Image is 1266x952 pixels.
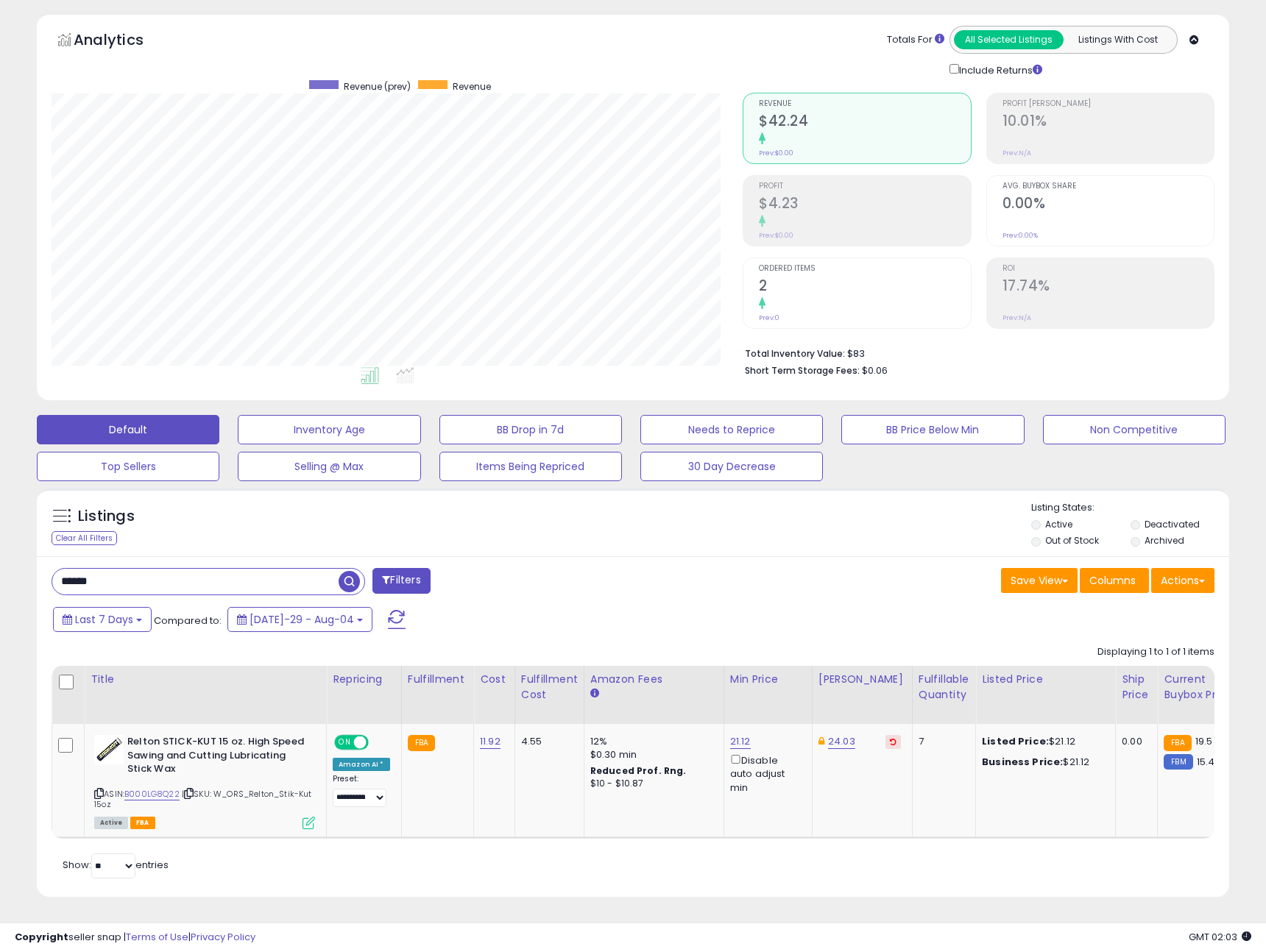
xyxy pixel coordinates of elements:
div: 7 [919,735,964,748]
span: Last 7 Days [75,612,133,627]
div: 4.55 [521,735,573,748]
div: [PERSON_NAME] [818,672,906,687]
p: Listing States: [1031,501,1229,515]
small: FBA [1164,735,1191,751]
div: Totals For [887,33,944,47]
span: $0.06 [862,363,888,377]
h2: $42.24 [759,113,970,132]
button: [DATE]-29 - Aug-04 [227,607,372,632]
button: Save View [1001,568,1078,593]
h2: $4.23 [759,195,970,215]
span: [DATE]-29 - Aug-04 [250,612,354,627]
span: Ordered Items [759,265,970,273]
span: 2025-08-12 02:03 GMT [1189,930,1251,944]
span: Profit [759,182,970,191]
div: Disable auto adjust min [730,752,801,795]
small: Prev: $0.00 [759,231,793,240]
span: 19.5 [1195,734,1213,748]
b: Listed Price: [982,734,1049,748]
a: Privacy Policy [191,930,255,944]
div: Cost [480,672,509,687]
span: Columns [1089,573,1136,588]
span: Revenue [759,100,970,108]
div: Displaying 1 to 1 of 1 items [1097,645,1214,659]
button: Selling @ Max [238,452,420,481]
button: Last 7 Days [53,607,152,632]
div: Amazon AI * [333,758,390,771]
div: Listed Price [982,672,1109,687]
div: Clear All Filters [52,531,117,545]
div: $10 - $10.87 [590,778,712,790]
span: Show: entries [63,858,169,872]
div: seller snap | | [15,931,255,945]
h5: Listings [78,506,135,527]
span: FBA [130,817,155,829]
div: Preset: [333,774,390,807]
small: FBM [1164,754,1192,770]
div: $21.12 [982,735,1104,748]
strong: Copyright [15,930,68,944]
b: Business Price: [982,755,1063,769]
span: Revenue [453,80,491,93]
img: 41fVD5Y76uL._SL40_.jpg [94,735,124,764]
label: Active [1045,518,1072,530]
div: Min Price [730,672,806,687]
small: Prev: N/A [1002,149,1031,157]
small: FBA [408,735,435,751]
h5: Analytics [74,29,172,54]
button: BB Price Below Min [841,415,1024,444]
span: OFF [367,736,390,749]
button: Items Being Repriced [439,452,622,481]
div: 0.00 [1122,735,1146,748]
a: 24.03 [828,734,855,749]
small: Amazon Fees. [590,687,599,700]
button: BB Drop in 7d [439,415,622,444]
h2: 10.01% [1002,113,1214,132]
span: All listings currently available for purchase on Amazon [94,817,128,829]
div: Fulfillable Quantity [919,672,969,703]
button: Top Sellers [37,452,219,481]
a: 21.12 [730,734,751,749]
a: 11.92 [480,734,501,749]
li: $83 [745,344,1203,361]
button: Columns [1080,568,1149,593]
b: Reduced Prof. Rng. [590,764,687,777]
button: Filters [372,568,430,594]
h2: 17.74% [1002,277,1214,297]
div: 12% [590,735,712,748]
label: Deactivated [1145,518,1200,530]
small: Prev: N/A [1002,313,1031,322]
span: ROI [1002,265,1214,273]
button: All Selected Listings [954,30,1064,49]
span: Revenue (prev) [344,80,411,93]
a: B000LG8Q22 [124,788,180,800]
b: Total Inventory Value: [745,347,845,360]
button: Default [37,415,219,444]
div: ASIN: [94,735,315,828]
a: Terms of Use [126,930,188,944]
label: Archived [1145,534,1184,547]
div: Fulfillment Cost [521,672,578,703]
button: Listings With Cost [1063,30,1173,49]
span: | SKU: W_ORS_Relton_Stik-Kut 15oz [94,788,312,810]
div: Ship Price [1122,672,1151,703]
div: Current Buybox Price [1164,672,1240,703]
small: Prev: $0.00 [759,149,793,157]
h2: 2 [759,277,970,297]
span: 15.48 [1197,755,1221,769]
button: 30 Day Decrease [640,452,823,481]
b: Relton STICK-KUT 15 oz. High Speed Sawing and Cutting Lubricating Stick Wax [127,735,306,780]
button: Needs to Reprice [640,415,823,444]
div: Amazon Fees [590,672,718,687]
div: $21.12 [982,756,1104,769]
div: Repricing [333,672,395,687]
span: Compared to: [154,614,222,628]
button: Non Competitive [1043,415,1226,444]
label: Out of Stock [1045,534,1099,547]
span: ON [336,736,354,749]
b: Short Term Storage Fees: [745,364,860,377]
button: Inventory Age [238,415,420,444]
span: Avg. Buybox Share [1002,182,1214,191]
div: $0.30 min [590,748,712,761]
div: Title [91,672,320,687]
